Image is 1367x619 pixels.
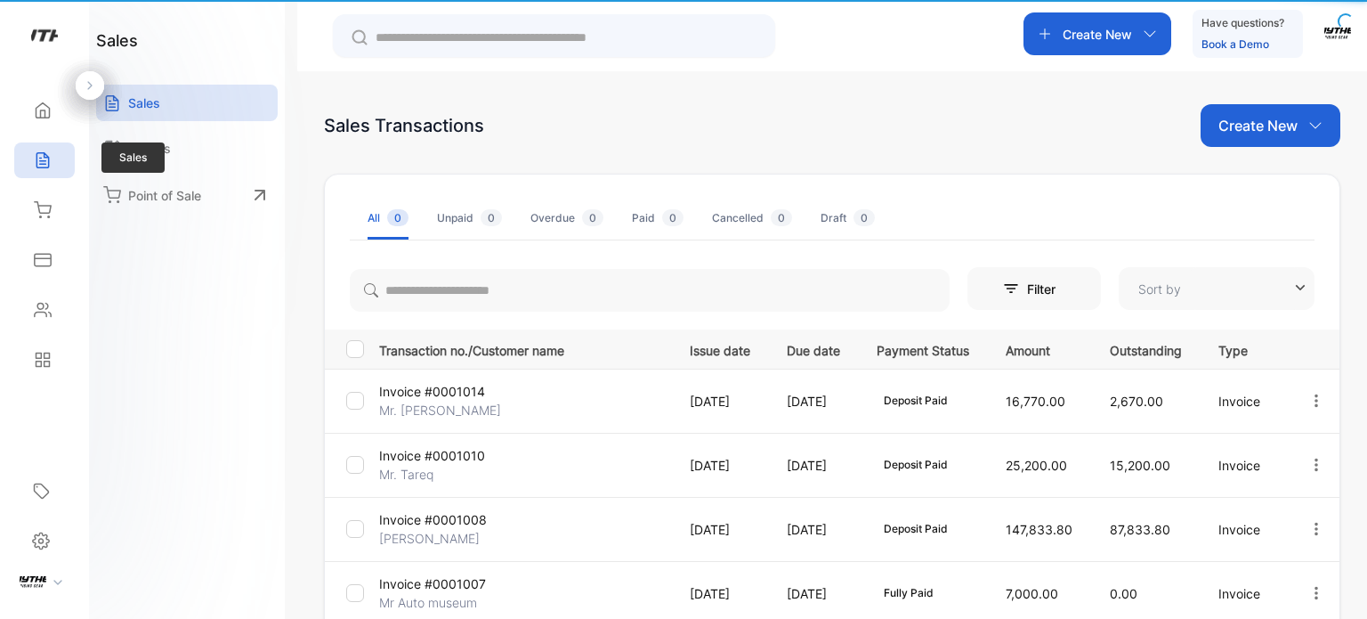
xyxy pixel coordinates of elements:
p: Transaction no./Customer name [379,338,667,360]
p: Due date [787,338,840,360]
span: 0 [853,209,875,226]
div: deposit paid [877,391,955,411]
span: 2,670.00 [1110,394,1163,409]
img: profile [20,566,46,593]
a: Book a Demo [1201,37,1269,51]
span: 147,833.80 [1006,522,1072,537]
p: Sort by [1138,280,1181,298]
button: avatar [1324,12,1351,55]
p: Create New [1218,115,1298,136]
a: Point of Sale [96,175,278,215]
p: Invoice #0001014 [379,382,485,401]
p: [DATE] [690,584,750,603]
p: Sales [128,94,160,112]
p: [PERSON_NAME] [379,529,480,548]
p: Payment Status [877,338,969,360]
p: Outstanding [1110,338,1182,360]
div: Unpaid [437,210,502,226]
div: deposit paid [877,519,955,539]
span: 0 [771,209,792,226]
p: [DATE] [787,392,840,411]
span: Sales [101,143,165,173]
p: Mr. [PERSON_NAME] [379,401,501,419]
div: Overdue [530,210,603,226]
p: Invoice [1218,584,1271,603]
span: 0 [582,209,603,226]
p: Create New [1063,25,1132,44]
span: 0.00 [1110,586,1137,601]
span: 25,200.00 [1006,458,1067,473]
a: Quotes [96,130,278,167]
p: Mr. Tareq [379,465,475,484]
p: Quotes [128,139,171,158]
p: [DATE] [690,520,750,539]
a: Sales [96,85,278,121]
p: Amount [1006,338,1073,360]
p: Type [1218,338,1271,360]
p: [DATE] [787,584,840,603]
p: Issue date [690,338,750,360]
img: logo [31,23,58,50]
p: Mr Auto museum [379,593,477,612]
p: Invoice #0001008 [379,510,487,529]
p: Invoice [1218,520,1271,539]
span: 16,770.00 [1006,394,1065,409]
p: [DATE] [787,520,840,539]
h1: sales [96,29,138,53]
span: 0 [387,209,408,226]
div: All [368,210,408,226]
p: [DATE] [690,392,750,411]
p: Have questions? [1201,14,1284,32]
span: 15,200.00 [1110,458,1170,473]
p: Invoice #0001007 [379,574,486,593]
span: 0 [662,209,683,226]
div: Cancelled [712,210,792,226]
span: 0 [481,209,502,226]
p: Invoice [1218,392,1271,411]
div: Sales Transactions [324,112,484,139]
span: 7,000.00 [1006,586,1058,601]
p: Invoice [1218,456,1271,475]
div: Paid [632,210,683,226]
button: Create New [1023,12,1171,55]
div: deposit paid [877,455,955,475]
button: Sort by [1119,267,1314,310]
p: Invoice #0001010 [379,446,485,465]
img: avatar [1324,18,1351,45]
div: fully paid [877,583,941,603]
p: [DATE] [787,456,840,475]
p: [DATE] [690,456,750,475]
div: Draft [821,210,875,226]
span: 87,833.80 [1110,522,1170,537]
button: Create New [1201,104,1340,147]
p: Point of Sale [128,186,201,205]
button: Open LiveChat chat widget [14,7,68,61]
